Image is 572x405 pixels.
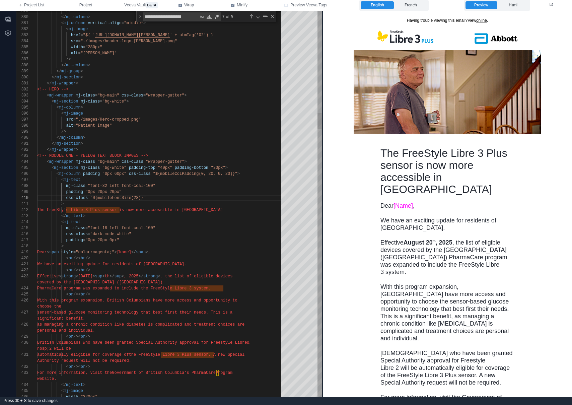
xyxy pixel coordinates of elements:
div: The FreeStyle Libre 3 Plus sensor is now more accessible in [GEOGRAPHIC_DATA] [58,136,192,184]
div: 402 [16,147,28,153]
span: as managing a chronic condition like d [37,322,129,327]
div: 385 [16,44,28,50]
span: lude the FreeStyle Libre 3 system. [129,286,211,291]
textarea: Find [143,13,198,20]
div: 410 [16,195,28,201]
span: < [52,99,54,104]
span: br [69,256,73,261]
span: mj-wrapper [52,147,76,152]
span: "font-18 left font-coal-100" [88,226,155,230]
img: Patient Image [31,39,218,123]
span: mj-column [59,172,81,176]
span: For more information, visit the [37,370,112,375]
span: > [61,244,64,249]
span: > [76,274,78,279]
div: 397 [16,117,28,123]
span: "bg-white" [102,165,126,170]
span: > [81,105,83,110]
span: strong [143,274,158,279]
span: />< [73,364,81,369]
span: width [71,45,83,50]
div: Use Regular Expression (⌥⌘R) [213,13,220,20]
div: 401 [16,141,28,147]
span: /> [85,292,90,297]
span: vertical-align [88,21,122,25]
div: 388 [16,62,28,68]
span: mj-group [61,69,81,74]
span: < [47,93,49,98]
div: Previous Match (⇧Enter) [249,14,254,19]
span: beta [146,2,158,8]
span: = [73,117,76,122]
span: </ [110,274,114,279]
span: > [76,147,78,152]
span: mj-text [66,214,83,218]
span: = [88,196,90,200]
div: 426 [16,297,28,303]
span: = [100,99,102,104]
span: We have an exciting update for residen [37,262,129,267]
div: 383 [16,32,28,38]
span: [Name] [117,250,131,255]
span: span [49,250,59,255]
div: 392 [16,86,28,92]
div: 431 [16,352,28,358]
span: href [71,33,81,38]
span: > [88,63,90,68]
span: style [61,250,73,255]
iframe: preview [323,11,572,397]
div: 408 [16,183,28,189]
span: "0px 60px" [102,172,126,176]
span: mj-image [64,111,83,116]
span: " [143,196,146,200]
span: = [95,159,97,164]
span: br [81,364,85,369]
div: 384 [16,38,28,44]
span: < [61,111,64,116]
span: PharmaCare program was expanded to inc [37,286,129,291]
span: </ [61,214,66,218]
div: 409 [16,189,28,195]
span: mj-text [64,178,80,182]
span: sup [114,274,122,279]
span: = [208,165,211,170]
span: </ [52,75,56,80]
span: choose the [37,304,61,309]
span: /> [85,256,90,261]
span: < [93,274,95,279]
div: 418 [16,243,28,249]
span: mj-section [57,75,81,80]
label: Preview [466,1,497,9]
span: mj-section [54,99,78,104]
div: Close (Escape) [270,14,275,19]
span: </ [57,135,61,140]
div: 430 [16,340,28,346]
div: 381 [16,20,28,26]
div: 396 [16,111,28,117]
span: mj-column [61,135,83,140]
span: src [71,39,78,44]
span: = [73,123,76,128]
label: Html [497,1,529,9]
span: "./images/header-logo-[PERSON_NAME].png" [81,39,177,44]
span: sup [95,274,102,279]
span: padding [83,172,100,176]
span: mj-class [76,93,95,98]
div: 404 [16,159,28,165]
span: br [69,292,73,297]
span: < [61,220,64,224]
div: 432 [16,364,28,370]
span: iabetes is complicated and treatment choices are [129,322,245,327]
span: "wrapper-gutter" [146,159,184,164]
span: = [78,39,80,44]
span: Dear [37,250,47,255]
span: > [83,214,85,218]
span: [URL][DOMAIN_NAME][PERSON_NAME] [95,33,170,38]
span: </ [47,81,52,86]
span: > [81,141,83,146]
span: /> [85,268,90,273]
span: the FreeStyle Libre 3 Plus sensor. A new Special [129,352,245,357]
span: [DATE] [78,274,92,279]
span: />< [73,292,81,297]
span: Wrap [184,2,194,8]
